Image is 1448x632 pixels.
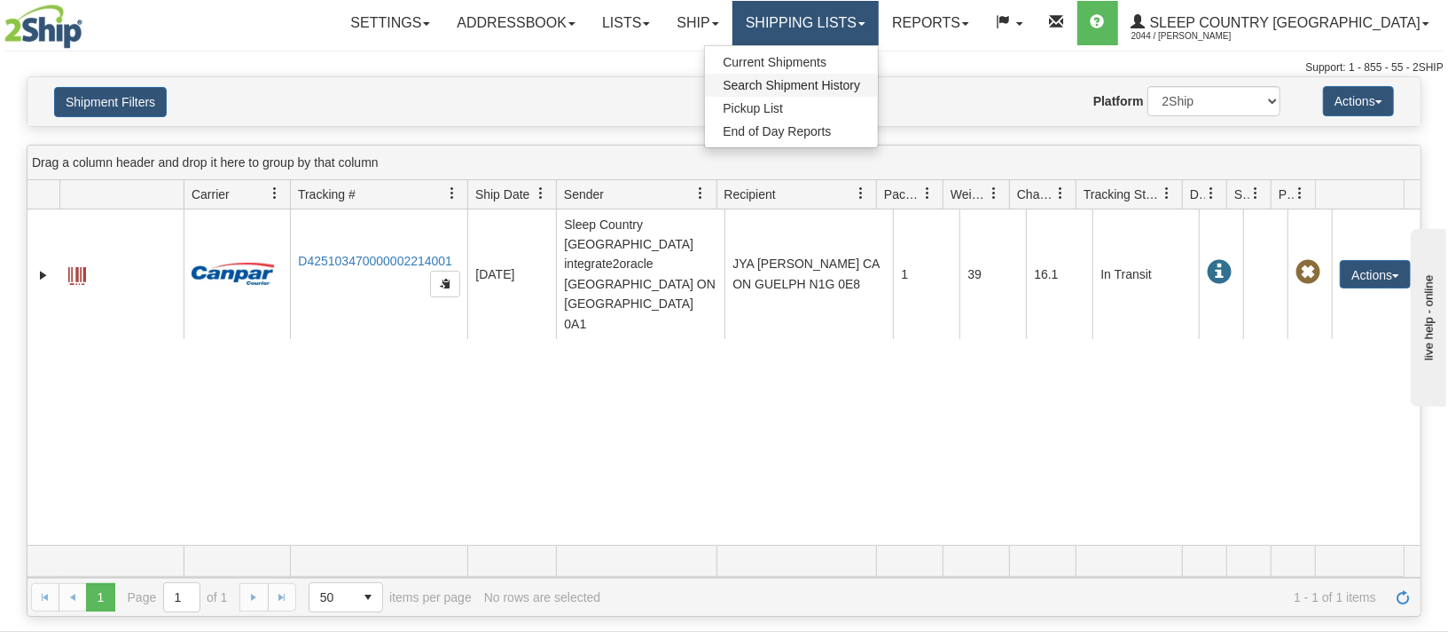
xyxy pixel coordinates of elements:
[354,583,382,612] span: select
[260,178,290,209] a: Carrier filter column settings
[1026,209,1092,339] td: 16.1
[589,1,663,45] a: Lists
[128,582,228,612] span: Page of 1
[723,55,826,69] span: Current Shipments
[1389,583,1417,612] a: Refresh
[298,254,452,268] a: D425103470000002214001
[1407,225,1446,407] iframe: chat widget
[35,266,52,284] a: Expand
[556,209,724,339] td: Sleep Country [GEOGRAPHIC_DATA] integrate2oracle [GEOGRAPHIC_DATA] ON [GEOGRAPHIC_DATA] 0A1
[1196,178,1226,209] a: Delivery Status filter column settings
[1084,186,1161,203] span: Tracking Status
[309,582,383,612] span: Page sizes drop down
[298,186,356,203] span: Tracking #
[467,209,556,339] td: [DATE]
[54,87,167,117] button: Shipment Filters
[1207,260,1232,285] span: In Transit
[1146,15,1421,30] span: Sleep Country [GEOGRAPHIC_DATA]
[4,4,82,49] img: logo2044.jpg
[192,186,230,203] span: Carrier
[437,178,467,209] a: Tracking # filter column settings
[68,259,86,288] a: Label
[663,1,732,45] a: Ship
[430,271,460,297] button: Copy to clipboard
[979,178,1009,209] a: Weight filter column settings
[526,178,556,209] a: Ship Date filter column settings
[1340,260,1411,288] button: Actions
[1017,186,1054,203] span: Charge
[13,15,164,28] div: live help - online
[86,583,114,612] span: Page 1
[1241,178,1271,209] a: Shipment Issues filter column settings
[320,589,343,606] span: 50
[1279,186,1294,203] span: Pickup Status
[912,178,943,209] a: Packages filter column settings
[613,590,1376,604] span: 1 - 1 of 1 items
[1234,186,1249,203] span: Shipment Issues
[1131,28,1264,45] span: 2044 / [PERSON_NAME]
[1093,92,1144,110] label: Platform
[705,97,878,120] a: Pickup List
[723,101,783,115] span: Pickup List
[1118,1,1443,45] a: Sleep Country [GEOGRAPHIC_DATA] 2044 / [PERSON_NAME]
[1295,260,1320,285] span: Pickup Not Assigned
[732,1,879,45] a: Shipping lists
[475,186,529,203] span: Ship Date
[484,590,601,604] div: No rows are selected
[337,1,443,45] a: Settings
[192,263,275,285] img: 14 - Canpar
[309,582,472,612] span: items per page
[1045,178,1076,209] a: Charge filter column settings
[1323,86,1394,116] button: Actions
[879,1,982,45] a: Reports
[4,60,1444,75] div: Support: 1 - 855 - 55 - 2SHIP
[846,178,876,209] a: Recipient filter column settings
[27,146,1421,180] div: grid grouping header
[705,120,878,143] a: End of Day Reports
[884,186,921,203] span: Packages
[705,74,878,97] a: Search Shipment History
[564,186,604,203] span: Sender
[1190,186,1205,203] span: Delivery Status
[705,51,878,74] a: Current Shipments
[1092,209,1199,339] td: In Transit
[686,178,716,209] a: Sender filter column settings
[723,78,860,92] span: Search Shipment History
[724,186,776,203] span: Recipient
[893,209,959,339] td: 1
[1152,178,1182,209] a: Tracking Status filter column settings
[723,124,831,138] span: End of Day Reports
[164,583,200,612] input: Page 1
[951,186,988,203] span: Weight
[959,209,1026,339] td: 39
[443,1,589,45] a: Addressbook
[724,209,893,339] td: JYA [PERSON_NAME] CA ON GUELPH N1G 0E8
[1285,178,1315,209] a: Pickup Status filter column settings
